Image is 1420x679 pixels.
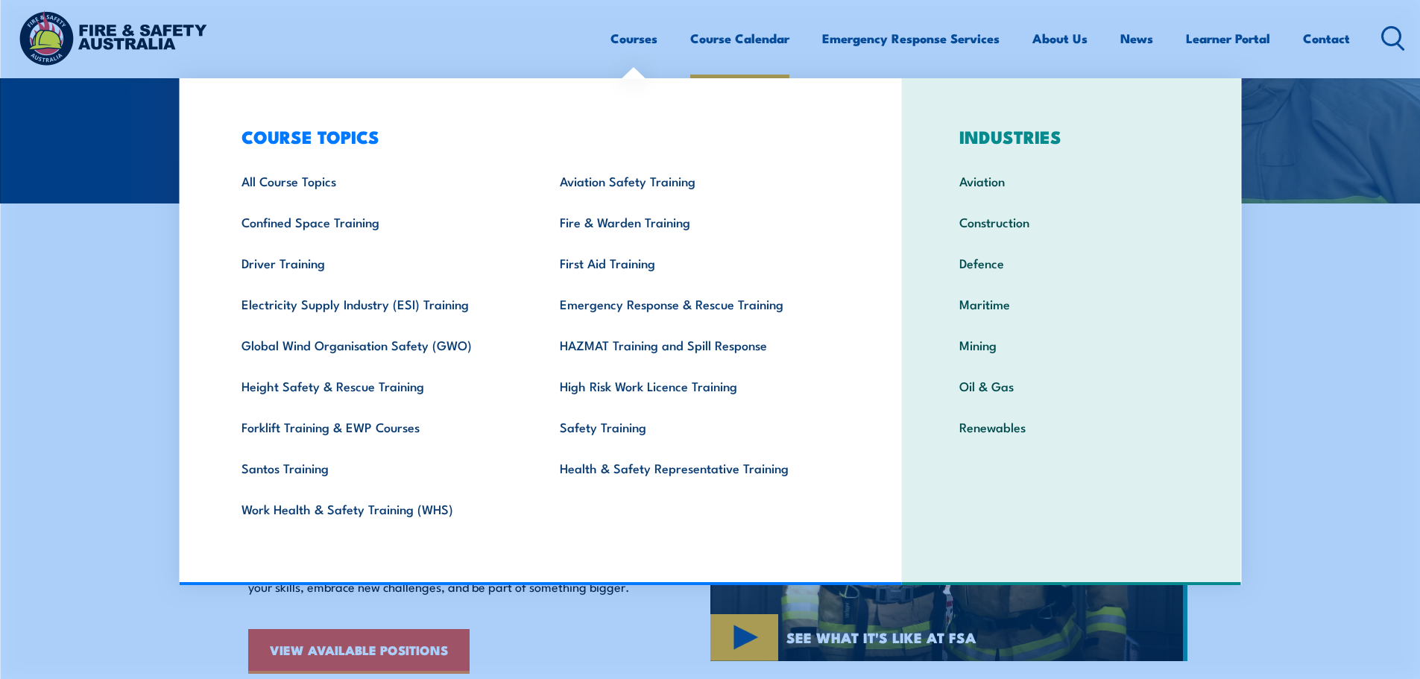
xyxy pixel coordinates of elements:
[218,160,537,201] a: All Course Topics
[1186,19,1270,58] a: Learner Portal
[610,19,657,58] a: Courses
[936,126,1207,147] h3: INDUSTRIES
[218,365,537,406] a: Height Safety & Rescue Training
[936,406,1207,447] a: Renewables
[218,242,537,283] a: Driver Training
[936,242,1207,283] a: Defence
[537,447,855,488] a: Health & Safety Representative Training
[218,488,537,529] a: Work Health & Safety Training (WHS)
[936,324,1207,365] a: Mining
[537,160,855,201] a: Aviation Safety Training
[248,629,470,674] a: VIEW AVAILABLE POSITIONS
[537,201,855,242] a: Fire & Warden Training
[822,19,1000,58] a: Emergency Response Services
[936,365,1207,406] a: Oil & Gas
[690,19,789,58] a: Course Calendar
[537,283,855,324] a: Emergency Response & Rescue Training
[786,631,976,644] span: SEE WHAT IT'S LIKE AT FSA
[936,201,1207,242] a: Construction
[1032,19,1088,58] a: About Us
[537,242,855,283] a: First Aid Training
[218,447,537,488] a: Santos Training
[936,283,1207,324] a: Maritime
[936,160,1207,201] a: Aviation
[1303,19,1350,58] a: Contact
[218,406,537,447] a: Forklift Training & EWP Courses
[537,324,855,365] a: HAZMAT Training and Spill Response
[218,324,537,365] a: Global Wind Organisation Safety (GWO)
[537,406,855,447] a: Safety Training
[218,126,855,147] h3: COURSE TOPICS
[218,201,537,242] a: Confined Space Training
[537,365,855,406] a: High Risk Work Licence Training
[218,283,537,324] a: Electricity Supply Industry (ESI) Training
[1120,19,1153,58] a: News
